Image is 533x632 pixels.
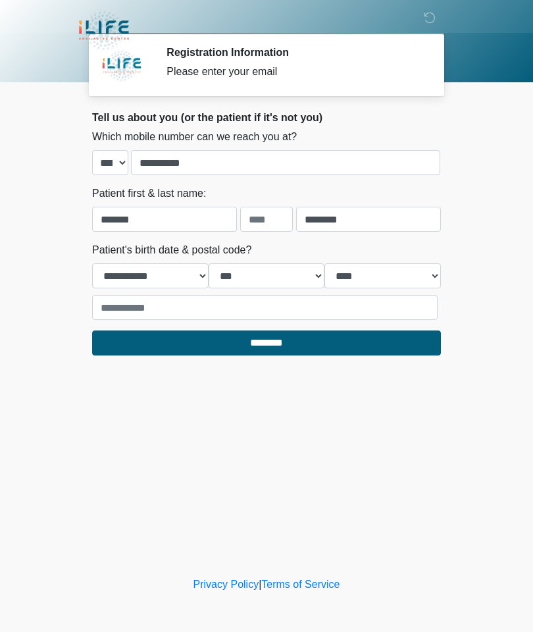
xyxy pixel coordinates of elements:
label: Patient first & last name: [92,186,206,201]
div: Please enter your email [166,64,421,80]
img: iLIFE Anti-Aging Center Logo [79,10,129,51]
img: Agent Avatar [102,46,141,86]
label: Patient's birth date & postal code? [92,242,251,258]
a: Terms of Service [261,579,340,590]
a: | [259,579,261,590]
a: Privacy Policy [193,579,259,590]
label: Which mobile number can we reach you at? [92,129,297,145]
h2: Tell us about you (or the patient if it's not you) [92,111,441,124]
